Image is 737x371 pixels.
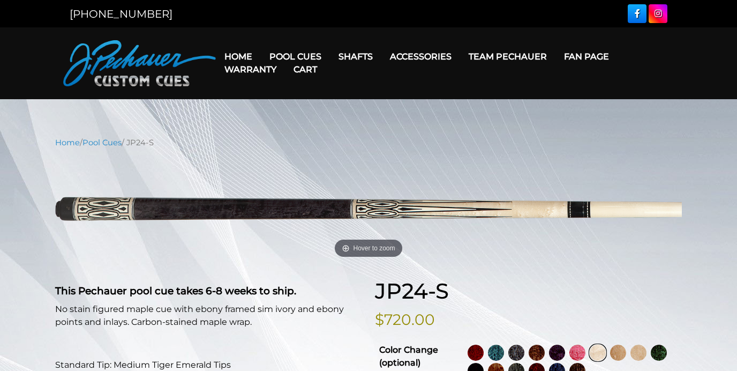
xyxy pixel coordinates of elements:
[63,40,216,86] img: Pechauer Custom Cues
[460,43,555,70] a: Team Pechauer
[55,157,682,261] a: Hover to zoom
[261,43,330,70] a: Pool Cues
[379,345,438,368] strong: Color Change (optional)
[569,345,585,361] img: Pink
[468,345,484,361] img: Wine
[55,138,80,147] a: Home
[630,345,646,361] img: Light Natural
[55,137,682,149] nav: Breadcrumb
[590,345,606,361] img: No Stain
[651,345,667,361] img: Green
[55,303,362,329] p: No stain figured maple cue with ebony framed sim ivory and ebony points and inlays. Carbon-staine...
[375,278,682,304] h1: JP24-S
[488,345,504,361] img: Turquoise
[216,56,285,83] a: Warranty
[55,285,296,297] strong: This Pechauer pool cue takes 6-8 weeks to ship.
[549,345,565,361] img: Purple
[529,345,545,361] img: Rose
[82,138,122,147] a: Pool Cues
[70,8,172,20] a: [PHONE_NUMBER]
[508,345,524,361] img: Smoke
[216,43,261,70] a: Home
[610,345,626,361] img: Natural
[555,43,618,70] a: Fan Page
[285,56,326,83] a: Cart
[381,43,460,70] a: Accessories
[375,310,435,329] bdi: $720.00
[330,43,381,70] a: Shafts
